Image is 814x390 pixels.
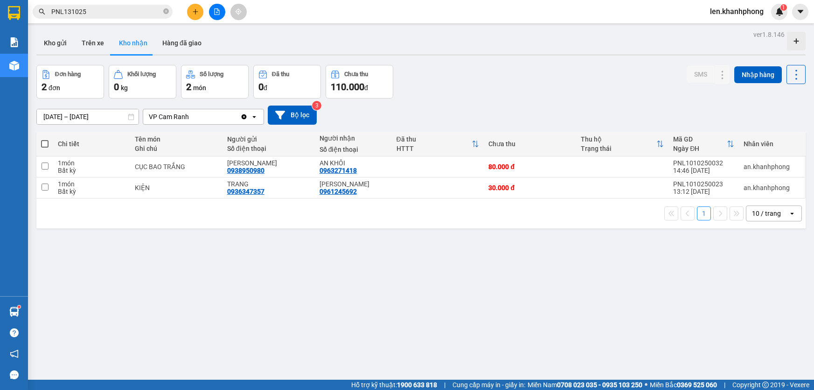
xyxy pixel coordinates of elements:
[18,305,21,308] sup: 1
[796,7,805,16] span: caret-down
[192,8,199,15] span: plus
[320,135,387,142] div: Người nhận
[42,81,47,92] span: 2
[753,29,785,40] div: ver 1.8.146
[557,381,642,389] strong: 0708 023 035 - 0935 103 250
[320,188,357,195] div: 0961245692
[397,381,437,389] strong: 1900 633 818
[264,84,267,92] span: đ
[227,145,310,152] div: Số điện thoại
[397,145,472,152] div: HTTT
[320,167,357,174] div: 0963271418
[780,4,787,11] sup: 1
[37,109,139,124] input: Select a date range.
[186,81,191,92] span: 2
[673,188,734,195] div: 13:12 [DATE]
[135,135,218,143] div: Tên món
[163,7,169,16] span: close-circle
[488,163,571,170] div: 80.000 đ
[193,84,206,92] span: món
[762,382,769,388] span: copyright
[250,113,258,121] svg: open
[227,159,310,167] div: KIM DŨNG
[734,66,782,83] button: Nhập hàng
[576,132,668,156] th: Toggle SortBy
[673,145,727,152] div: Ngày ĐH
[272,71,289,78] div: Đã thu
[744,184,800,191] div: an.khanhphong
[36,65,104,99] button: Đơn hàng2đơn
[121,84,128,92] span: kg
[253,65,321,99] button: Đã thu0đ
[58,159,125,167] div: 1 món
[673,159,734,167] div: PNL1010250032
[155,32,209,54] button: Hàng đã giao
[673,135,727,143] div: Mã GD
[58,188,125,195] div: Bất kỳ
[109,65,176,99] button: Khối lượng0kg
[320,180,387,188] div: LÊ TÂN
[775,7,784,16] img: icon-new-feature
[181,65,249,99] button: Số lượng2món
[312,101,321,110] sup: 3
[227,135,310,143] div: Người gửi
[397,135,472,143] div: Đã thu
[200,71,223,78] div: Số lượng
[227,188,264,195] div: 0936347357
[51,7,161,17] input: Tìm tên, số ĐT hoặc mã đơn
[187,4,203,20] button: plus
[74,32,111,54] button: Trên xe
[668,132,739,156] th: Toggle SortBy
[581,135,656,143] div: Thu hộ
[163,8,169,14] span: close-circle
[528,380,642,390] span: Miền Nam
[9,307,19,317] img: warehouse-icon
[488,140,571,148] div: Chưa thu
[268,106,317,125] button: Bộ lọc
[9,61,19,71] img: warehouse-icon
[488,184,571,191] div: 30.000 đ
[190,112,191,121] input: Selected VP Cam Ranh.
[687,66,715,83] button: SMS
[8,6,20,20] img: logo-vxr
[58,167,125,174] div: Bất kỳ
[49,84,60,92] span: đơn
[55,71,81,78] div: Đơn hàng
[744,140,800,148] div: Nhân viên
[135,184,218,191] div: KIỆN
[135,145,218,152] div: Ghi chú
[58,180,125,188] div: 1 món
[10,370,19,379] span: message
[724,380,725,390] span: |
[111,32,155,54] button: Kho nhận
[752,209,781,218] div: 10 / trang
[581,145,656,152] div: Trạng thái
[149,112,189,121] div: VP Cam Ranh
[650,380,717,390] span: Miền Bắc
[320,146,387,153] div: Số điện thoại
[326,65,393,99] button: Chưa thu110.000đ
[230,4,247,20] button: aim
[677,381,717,389] strong: 0369 525 060
[135,163,218,170] div: CỤC BAO TRẮNG
[344,71,368,78] div: Chưa thu
[114,81,119,92] span: 0
[792,4,808,20] button: caret-down
[10,328,19,337] span: question-circle
[744,163,800,170] div: an.khanhphong
[39,8,45,15] span: search
[235,8,242,15] span: aim
[227,167,264,174] div: 0938950980
[787,32,806,50] div: Tạo kho hàng mới
[392,132,484,156] th: Toggle SortBy
[258,81,264,92] span: 0
[351,380,437,390] span: Hỗ trợ kỹ thuật:
[227,180,310,188] div: TRANG
[36,32,74,54] button: Kho gửi
[645,383,647,387] span: ⚪️
[58,140,125,148] div: Chi tiết
[673,180,734,188] div: PNL1010250023
[320,159,387,167] div: AN KHÔI
[331,81,364,92] span: 110.000
[364,84,368,92] span: đ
